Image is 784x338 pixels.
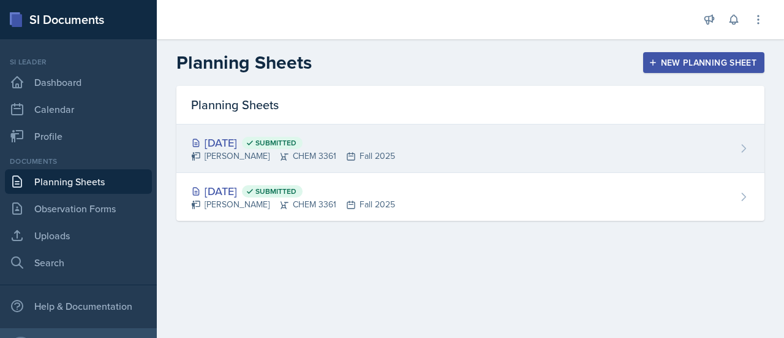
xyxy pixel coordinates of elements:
span: Submitted [255,138,296,148]
a: [DATE] Submitted [PERSON_NAME]CHEM 3361Fall 2025 [176,125,764,173]
button: New Planning Sheet [643,52,764,73]
a: Uploads [5,223,152,248]
a: Observation Forms [5,196,152,221]
div: [DATE] [191,134,395,151]
span: Submitted [255,186,296,196]
div: [PERSON_NAME] CHEM 3361 Fall 2025 [191,198,395,211]
div: Planning Sheets [176,86,764,125]
div: Si leader [5,56,152,67]
div: [DATE] [191,183,395,199]
a: Dashboard [5,70,152,94]
a: Planning Sheets [5,169,152,194]
div: Help & Documentation [5,294,152,318]
div: Documents [5,156,152,167]
a: Profile [5,124,152,148]
div: [PERSON_NAME] CHEM 3361 Fall 2025 [191,150,395,163]
div: New Planning Sheet [651,58,756,67]
a: Search [5,250,152,275]
a: Calendar [5,97,152,121]
a: [DATE] Submitted [PERSON_NAME]CHEM 3361Fall 2025 [176,173,764,221]
h2: Planning Sheets [176,52,312,74]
